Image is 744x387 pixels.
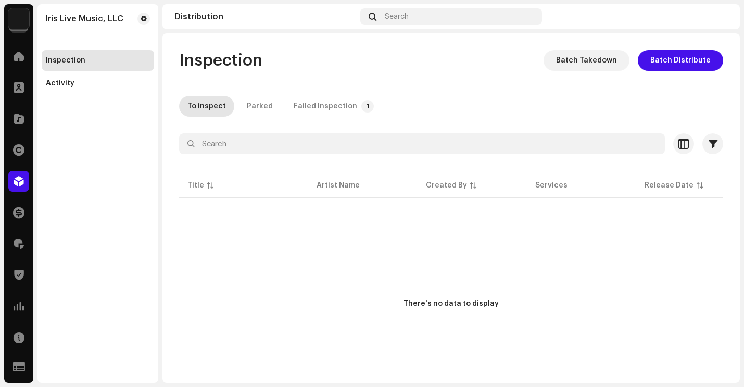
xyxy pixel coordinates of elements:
div: Parked [247,96,273,117]
button: Batch Takedown [544,50,629,71]
div: Inspection [46,56,85,65]
img: 4dfb21be-980f-4c35-894a-726d54a79389 [711,8,727,25]
p-badge: 1 [361,100,374,113]
re-m-nav-item: Activity [42,73,154,94]
div: To inspect [187,96,226,117]
div: Failed Inspection [294,96,357,117]
div: Iris Live Music, LLC [46,15,123,23]
div: Distribution [175,13,356,21]
button: Batch Distribute [638,50,723,71]
span: Batch Distribute [650,50,711,71]
input: Search [179,133,665,154]
div: There's no data to display [403,298,499,309]
span: Search [385,13,409,21]
re-m-nav-item: Inspection [42,50,154,71]
span: Inspection [179,50,262,71]
div: Activity [46,79,74,88]
img: a6ef08d4-7f4e-4231-8c15-c968ef671a47 [8,8,29,29]
span: Batch Takedown [556,50,617,71]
